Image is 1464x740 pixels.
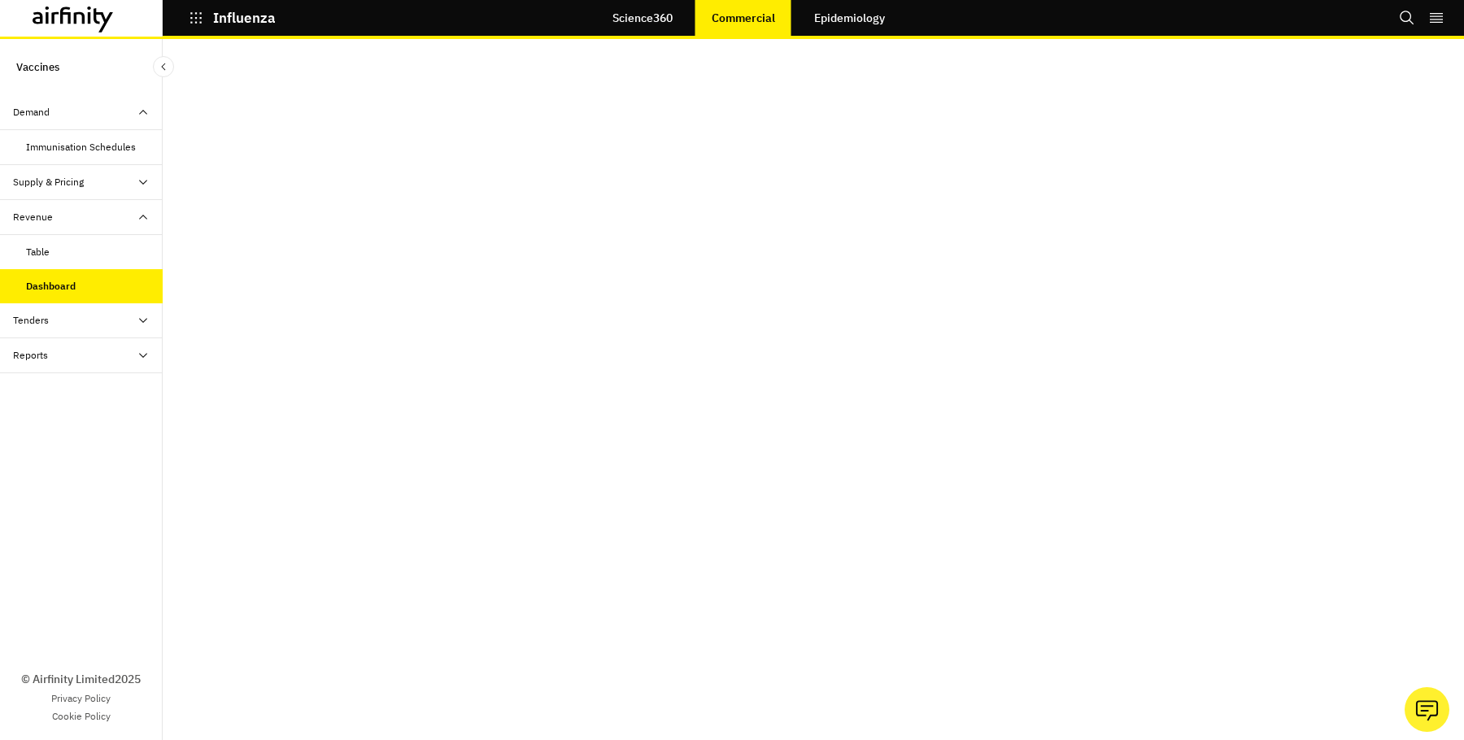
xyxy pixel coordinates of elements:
[213,11,276,25] p: Influenza
[712,11,775,24] p: Commercial
[26,245,50,259] div: Table
[26,140,136,155] div: Immunisation Schedules
[51,691,111,706] a: Privacy Policy
[189,4,276,32] button: Influenza
[1399,4,1415,32] button: Search
[1405,687,1449,732] button: Ask our analysts
[13,210,53,224] div: Revenue
[21,671,141,688] p: © Airfinity Limited 2025
[52,709,111,724] a: Cookie Policy
[13,175,84,189] div: Supply & Pricing
[153,56,174,77] button: Close Sidebar
[26,279,76,294] div: Dashboard
[16,52,59,82] p: Vaccines
[13,105,50,120] div: Demand
[13,313,49,328] div: Tenders
[13,348,48,363] div: Reports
